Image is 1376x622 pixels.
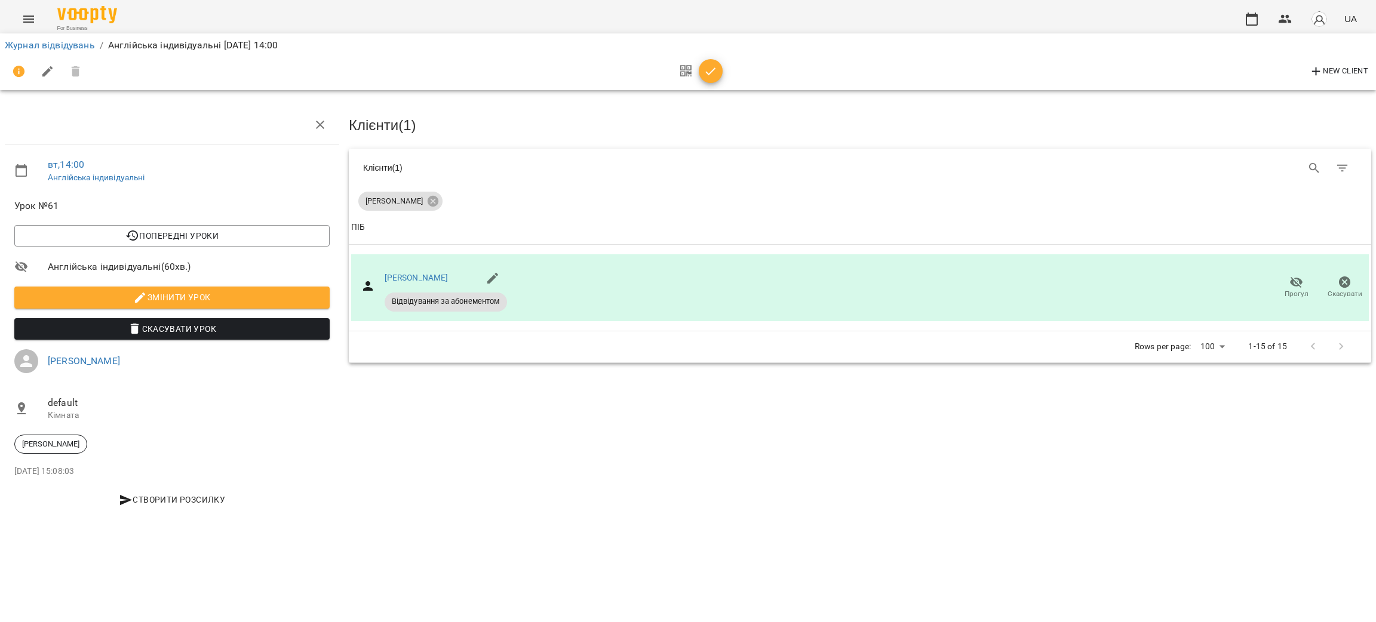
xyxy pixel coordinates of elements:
[14,199,330,213] span: Урок №61
[14,489,330,510] button: Створити розсилку
[48,260,330,274] span: Англійська індивідуальні ( 60 хв. )
[1196,338,1229,355] div: 100
[351,220,1369,235] span: ПІБ
[385,296,507,307] span: Відвідування за абонементом
[57,6,117,23] img: Voopty Logo
[1306,62,1371,81] button: New Client
[5,38,1371,53] nav: breadcrumb
[349,118,1371,133] h3: Клієнти ( 1 )
[385,273,449,282] a: [PERSON_NAME]
[24,322,320,336] span: Скасувати Урок
[48,355,120,367] a: [PERSON_NAME]
[1328,154,1357,183] button: Фільтр
[14,318,330,340] button: Скасувати Урок
[1135,341,1191,353] p: Rows per page:
[14,5,43,33] button: Menu
[1309,64,1368,79] span: New Client
[349,149,1371,187] div: Table Toolbar
[24,229,320,243] span: Попередні уроки
[351,220,365,235] div: ПІБ
[1272,271,1320,304] button: Прогул
[1340,8,1362,30] button: UA
[1300,154,1329,183] button: Search
[48,173,145,182] a: Англійська індивідуальні
[363,162,851,174] div: Клієнти ( 1 )
[48,159,84,170] a: вт , 14:00
[57,24,117,32] span: For Business
[5,39,95,51] a: Журнал відвідувань
[358,192,443,211] div: [PERSON_NAME]
[1320,271,1369,304] button: Скасувати
[1248,341,1286,353] p: 1-15 of 15
[358,196,430,207] span: [PERSON_NAME]
[14,435,87,454] div: [PERSON_NAME]
[1328,289,1362,299] span: Скасувати
[1285,289,1309,299] span: Прогул
[24,290,320,304] span: Змінити урок
[14,466,330,478] p: [DATE] 15:08:03
[108,38,278,53] p: Англійська індивідуальні [DATE] 14:00
[351,220,365,235] div: Sort
[100,38,103,53] li: /
[1344,13,1357,25] span: UA
[14,225,330,247] button: Попередні уроки
[48,409,330,421] p: Кімната
[1311,11,1328,27] img: avatar_s.png
[48,396,330,410] span: default
[19,492,325,507] span: Створити розсилку
[15,439,87,449] span: [PERSON_NAME]
[14,287,330,308] button: Змінити урок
